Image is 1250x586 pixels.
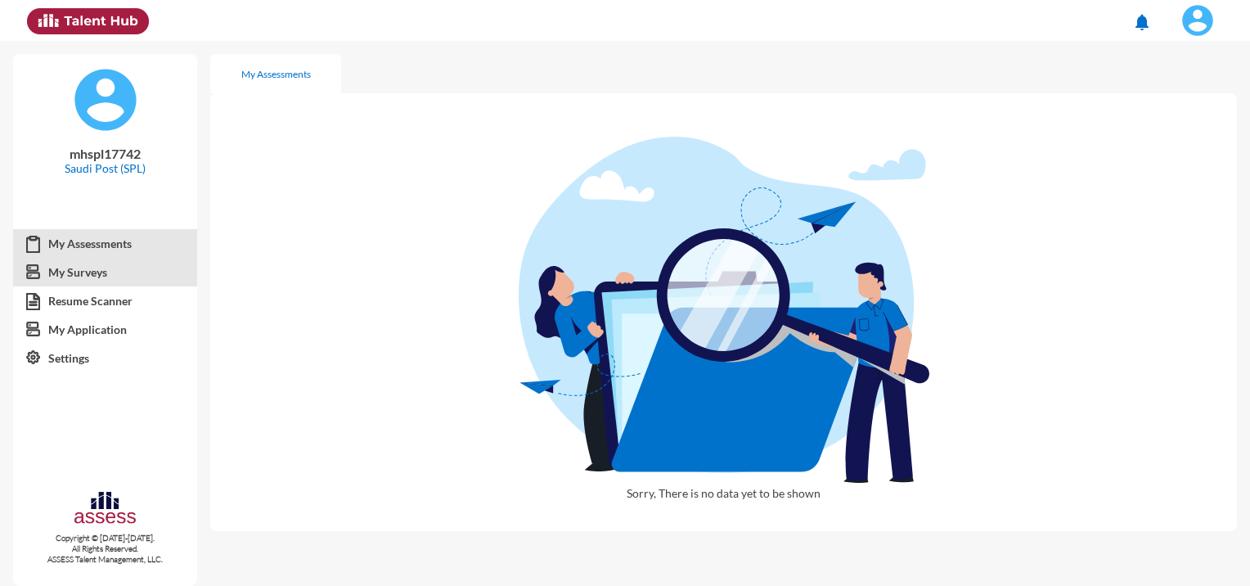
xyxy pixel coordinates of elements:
[241,68,311,80] div: My Assessments
[13,344,197,373] a: Settings
[26,146,184,161] p: mhspl17742
[13,258,197,287] a: My Surveys
[519,486,929,513] p: Sorry, There is no data yet to be shown
[26,161,184,175] p: Saudi Post (SPL)
[1132,12,1152,32] mat-icon: notifications
[13,229,197,259] a: My Assessments
[73,489,137,530] img: assesscompany-logo.png
[13,533,197,565] p: Copyright © [DATE]-[DATE]. All Rights Reserved. ASSESS Talent Management, LLC.
[13,315,197,345] a: My Application
[13,286,197,316] a: Resume Scanner
[73,67,138,133] img: default%20profile%20image.svg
